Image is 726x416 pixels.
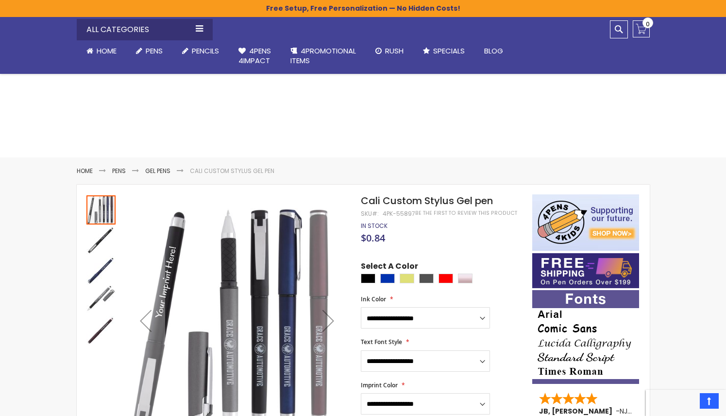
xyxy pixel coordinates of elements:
[86,256,116,285] img: Cali Custom Stylus Gel pen
[86,194,117,225] div: Cali Custom Stylus Gel pen
[361,295,386,303] span: Ink Color
[361,222,388,230] div: Availability
[484,46,503,56] span: Blog
[415,209,517,217] a: Be the first to review this product
[361,338,402,346] span: Text Font Style
[290,46,356,66] span: 4PROMOTIONAL ITEMS
[616,406,700,416] span: - ,
[229,40,281,72] a: 4Pens4impact
[86,225,116,255] img: Cali Custom Stylus Gel pen
[146,46,163,56] span: Pens
[646,19,650,29] span: 0
[192,46,219,56] span: Pencils
[86,286,116,315] img: Cali Custom Stylus Gel pen
[361,194,493,208] span: Cali Custom Stylus Gel pen
[458,274,473,283] div: Rose Gold
[400,274,414,283] div: Gold
[361,222,388,230] span: In stock
[86,316,116,345] img: Cali Custom Stylus Gel pen
[532,253,639,288] img: Free shipping on orders over $199
[361,261,418,274] span: Select A Color
[413,40,474,62] a: Specials
[238,46,271,66] span: 4Pens 4impact
[532,194,639,251] img: 4pens 4 kids
[86,225,117,255] div: Cali Custom Stylus Gel pen
[361,274,375,283] div: Black
[86,315,116,345] div: Cali Custom Stylus Gel pen
[145,167,170,175] a: Gel Pens
[361,231,385,244] span: $0.84
[620,406,632,416] span: NJ
[86,285,117,315] div: Cali Custom Stylus Gel pen
[190,167,274,175] li: Cali Custom Stylus Gel pen
[97,46,117,56] span: Home
[385,46,404,56] span: Rush
[112,167,126,175] a: Pens
[281,40,366,72] a: 4PROMOTIONALITEMS
[383,210,415,218] div: 4PK-55897
[433,46,465,56] span: Specials
[366,40,413,62] a: Rush
[633,20,650,37] a: 0
[86,255,117,285] div: Cali Custom Stylus Gel pen
[126,40,172,62] a: Pens
[380,274,395,283] div: Blue
[439,274,453,283] div: Red
[539,406,616,416] span: JB, [PERSON_NAME]
[361,209,379,218] strong: SKU
[77,167,93,175] a: Home
[646,390,726,416] iframe: Reseñas de Clientes en Google
[77,40,126,62] a: Home
[474,40,513,62] a: Blog
[172,40,229,62] a: Pencils
[419,274,434,283] div: Gunmetal
[361,381,398,389] span: Imprint Color
[77,19,213,40] div: All Categories
[532,290,639,384] img: font-personalization-examples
